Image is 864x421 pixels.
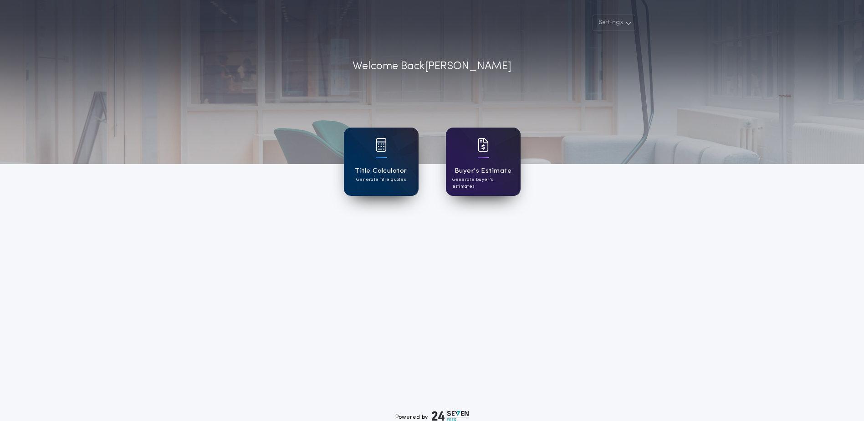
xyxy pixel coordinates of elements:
[446,128,521,196] a: card iconBuyer's EstimateGenerate buyer's estimates
[344,128,419,196] a: card iconTitle CalculatorGenerate title quotes
[455,166,511,176] h1: Buyer's Estimate
[376,138,387,152] img: card icon
[478,138,489,152] img: card icon
[452,176,514,190] p: Generate buyer's estimates
[356,176,406,183] p: Generate title quotes
[355,166,407,176] h1: Title Calculator
[353,58,511,75] p: Welcome Back [PERSON_NAME]
[593,15,635,31] button: Settings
